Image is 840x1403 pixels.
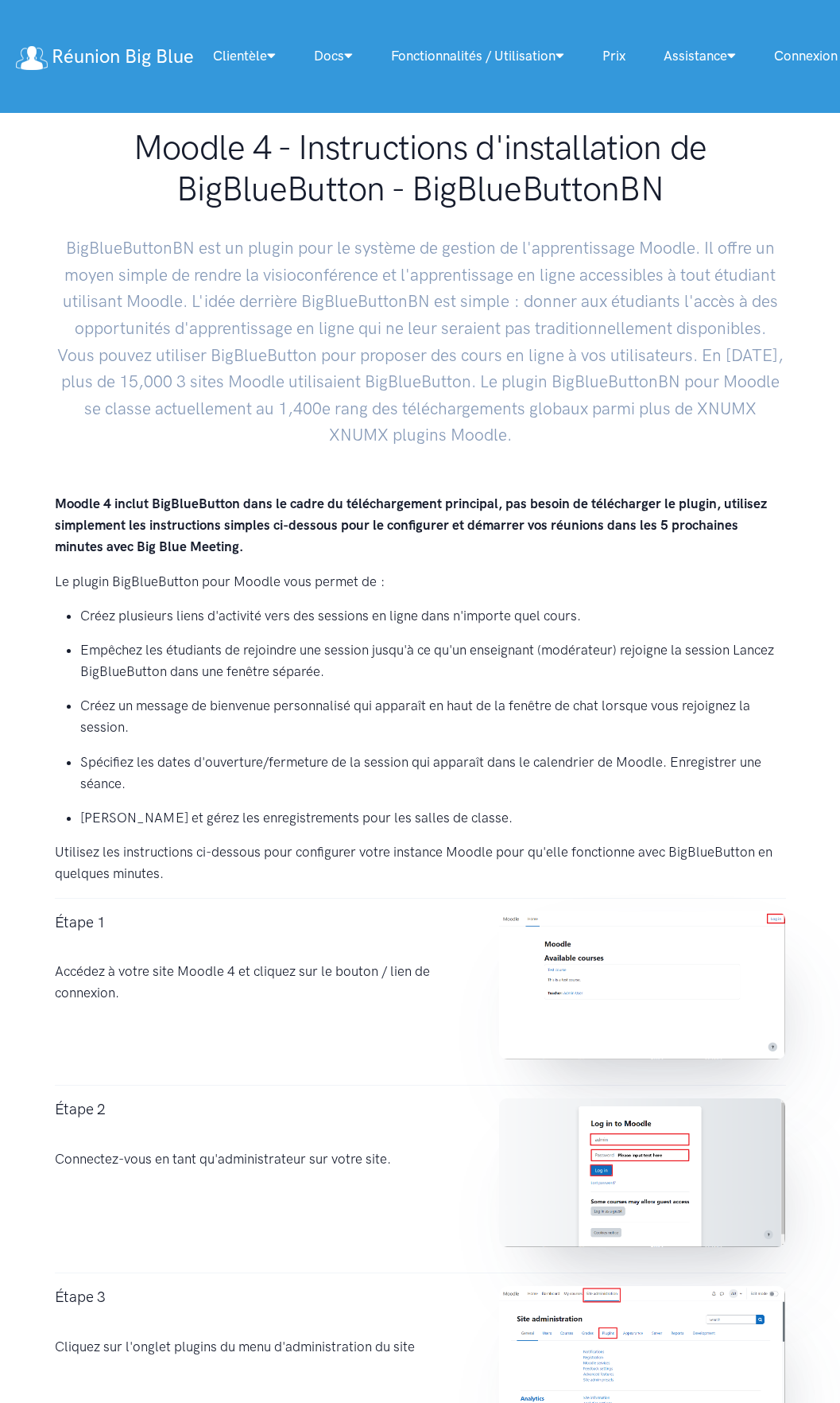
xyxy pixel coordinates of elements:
a: Fonctionnalités / utilisation [372,39,583,73]
p: Créez un message de bienvenue personnalisé qui apparaît en haut de la fenêtre de chat lorsque vou... [80,695,786,738]
p: Utilisez les instructions ci-dessous pour configurer votre instance Moodle pour qu'elle fonctionn... [55,841,786,884]
a: Assistance [645,39,755,73]
a: Clientèle [194,39,295,73]
img: moodle4-setup-1.png [499,911,785,1060]
p: Créez plusieurs liens d'activité vers des sessions en ligne dans n'importe quel cours. [80,605,786,627]
a: Réunion Big Blue [16,39,194,73]
strong: Moodle 4 inclut BigBlueButton dans le cadre du téléchargement principal, pas besoin de télécharge... [55,496,767,554]
p: Empêchez les étudiants de rejoindre une session jusqu'à ce qu'un enseignant (modérateur) rejoigne... [80,639,786,682]
img: logo [16,46,48,70]
p: BigBlueButtonBN est un plugin pour le système de gestion de l'apprentissage Moodle. Il offre un m... [55,222,786,449]
p: Le plugin BigBlueButton pour Moodle vous permet de : [55,571,786,593]
a: Prix [583,39,645,73]
p: Spécifiez les dates d'ouverture/fermeture de la session qui apparaît dans le calendrier de Moodle... [80,752,786,795]
a: Docs [295,39,372,73]
h4: Étape 3 [55,1286,468,1308]
div: Accédez à votre site Moodle 4 et cliquez sur le bouton / lien de connexion. [39,911,484,1073]
div: Connectez-vous en tant qu'administrateur sur votre site. [39,1098,484,1260]
h4: Étape 2 [55,1098,468,1121]
h1: Moodle 4 - Instructions d'installation de BigBlueButton - BigBlueButtonBN [55,127,786,209]
p: [PERSON_NAME] et gérez les enregistrements pour les salles de classe. [80,807,786,829]
img: moodle4-setup-2.png [499,1098,785,1247]
h4: Étape 1 [55,911,468,934]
